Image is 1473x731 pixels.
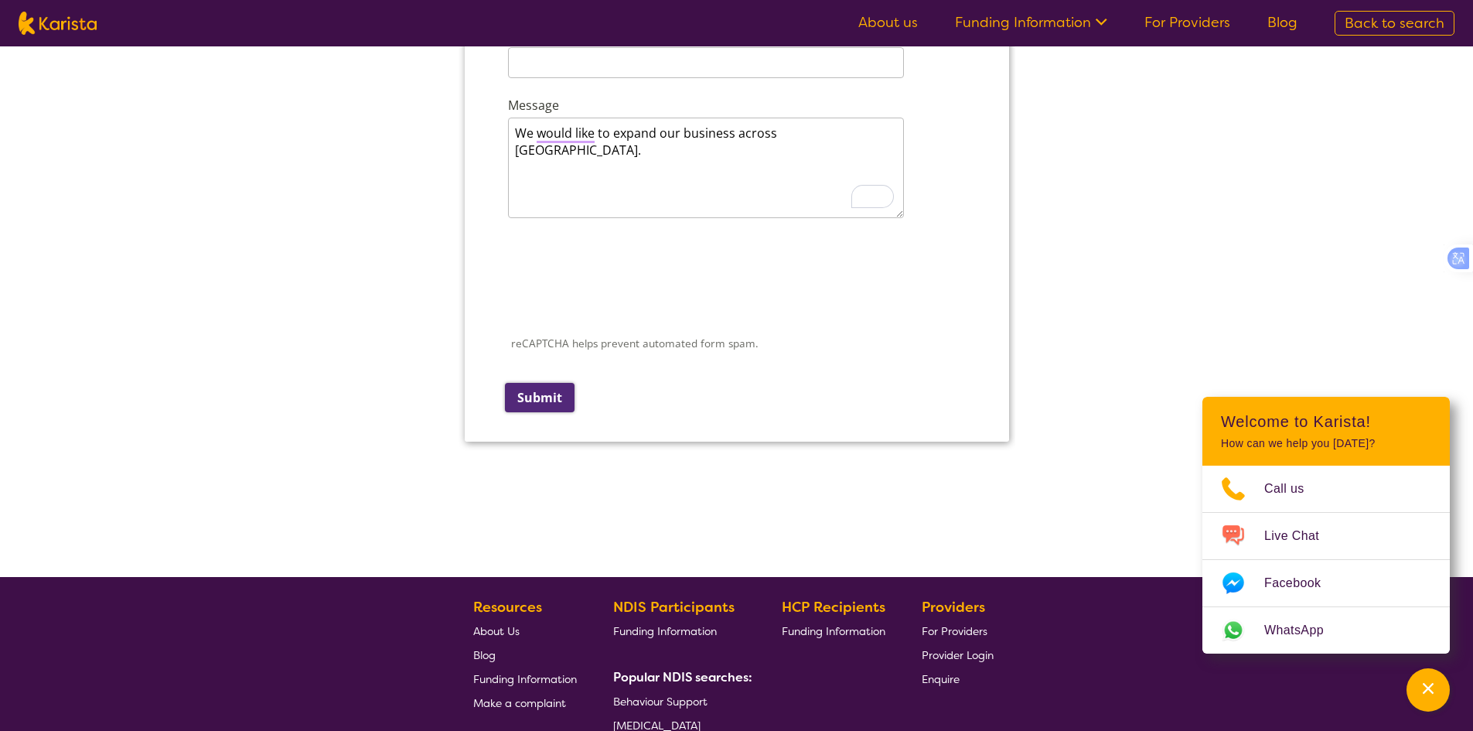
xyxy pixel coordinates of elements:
[922,598,985,617] b: Providers
[49,279,208,302] label: Head Office Location
[858,13,918,32] a: About us
[922,619,994,643] a: For Providers
[49,444,331,475] select: Business Type
[49,173,243,187] span: Please enter a number (without decimals).
[49,231,328,261] input: Business Website
[49,350,215,373] label: Number of existing clients
[473,672,577,686] span: Funding Information
[63,517,177,534] label: Behaviour support
[63,617,181,634] label: Exercise physiology
[1267,13,1297,32] a: Blog
[49,373,331,404] input: Number of existing clients
[613,598,735,617] b: NDIS Participants
[43,12,206,31] label: Company details
[19,12,97,35] img: Karista logo
[613,689,746,713] a: Behaviour Support
[49,493,364,514] label: What services do you provide? (Choose all that apply)
[1264,619,1342,642] span: WhatsApp
[613,619,746,643] a: Funding Information
[49,68,506,99] input: Business trading name
[922,672,960,686] span: Enquire
[922,643,994,667] a: Provider Login
[922,648,994,662] span: Provider Login
[1221,437,1431,450] p: How can we help you [DATE]?
[922,667,994,691] a: Enquire
[613,695,708,709] span: Behaviour Support
[1335,11,1454,36] a: Back to search
[613,624,717,638] span: Funding Information
[1144,13,1230,32] a: For Providers
[473,667,577,691] a: Funding Information
[49,139,331,170] input: ABN
[473,691,577,715] a: Make a complaint
[49,302,331,333] select: Head Office Location
[63,567,117,584] label: Dietitian
[49,209,254,231] label: Business Website
[473,598,542,617] b: Resources
[782,624,885,638] span: Funding Information
[1407,668,1450,712] button: Channel Menu
[473,696,566,710] span: Make a complaint
[1264,477,1323,500] span: Call us
[1264,572,1339,595] span: Facebook
[49,117,87,139] label: ABN
[782,598,885,617] b: HCP Recipients
[1202,397,1450,654] div: Channel Menu
[473,648,496,662] span: Blog
[1202,466,1450,654] ul: Choose channel
[49,46,196,68] label: Business trading name
[1264,524,1338,548] span: Live Chat
[1202,607,1450,654] a: Web link opens in a new tab.
[955,13,1107,32] a: Funding Information
[63,592,214,609] label: Domestic and home help
[63,542,135,559] label: Counselling
[473,619,577,643] a: About Us
[1345,14,1444,32] span: Back to search
[1221,412,1431,431] h2: Welcome to Karista!
[49,422,208,444] label: Business Type
[63,667,206,684] label: NDIS Plan management
[473,643,577,667] a: Blog
[63,692,227,709] label: NDIS Support Coordination
[922,624,987,638] span: For Providers
[63,642,184,659] label: Home Care Package
[473,624,520,638] span: About Us
[613,669,752,685] b: Popular NDIS searches:
[782,619,885,643] a: Funding Information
